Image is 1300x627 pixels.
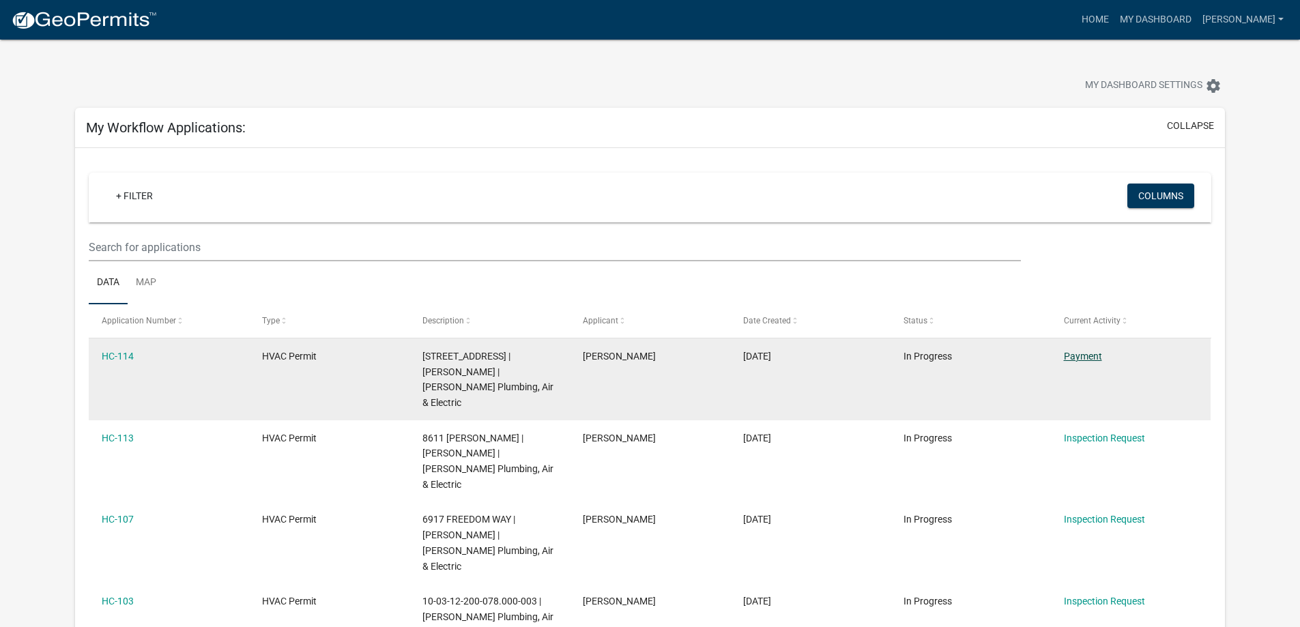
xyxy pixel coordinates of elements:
datatable-header-cell: Application Number [89,304,249,337]
span: 6917 FREEDOM WAY | Tom Drexler | Tom Drexler Plumbing, Air & Electric [422,514,553,571]
a: Inspection Request [1064,514,1145,525]
span: 07/15/2025 [743,514,771,525]
span: My Dashboard Settings [1085,78,1202,94]
span: Current Activity [1064,316,1121,325]
span: Tom Drexler [583,351,656,362]
input: Search for applications [89,233,1020,261]
span: Applicant [583,316,618,325]
span: In Progress [904,433,952,443]
a: Inspection Request [1064,433,1145,443]
span: Application Number [102,316,176,325]
datatable-header-cell: Current Activity [1050,304,1211,337]
span: In Progress [904,514,952,525]
a: Map [128,261,164,305]
span: 08/20/2025 [743,433,771,443]
span: Tom Drexler [583,596,656,607]
datatable-header-cell: Status [890,304,1050,337]
a: Data [89,261,128,305]
a: [PERSON_NAME] [1197,7,1289,33]
a: Home [1076,7,1114,33]
i: settings [1205,78,1222,94]
datatable-header-cell: Applicant [570,304,730,337]
a: HC-107 [102,514,134,525]
span: 09/04/2025 [743,351,771,362]
a: HC-103 [102,596,134,607]
a: Payment [1064,351,1102,362]
span: Date Created [743,316,791,325]
span: Tom Drexler [583,514,656,525]
span: 155 FOURTH STREET | Tom Drexler | Tom Drexler Plumbing, Air & Electric [422,351,553,408]
span: 06/20/2025 [743,596,771,607]
span: Status [904,316,927,325]
a: HC-113 [102,433,134,443]
span: 8611 BURDETTE | Tom Drexler | Tom Drexler Plumbing, Air & Electric [422,433,553,490]
span: In Progress [904,351,952,362]
span: HVAC Permit [262,351,317,362]
a: Inspection Request [1064,596,1145,607]
button: My Dashboard Settingssettings [1074,72,1232,99]
span: Tom Drexler [583,433,656,443]
a: HC-114 [102,351,134,362]
span: Description [422,316,464,325]
span: In Progress [904,596,952,607]
span: HVAC Permit [262,433,317,443]
span: HVAC Permit [262,596,317,607]
h5: My Workflow Applications: [86,119,246,136]
button: Columns [1127,184,1194,208]
span: HVAC Permit [262,514,317,525]
datatable-header-cell: Type [249,304,409,337]
button: collapse [1167,119,1214,133]
a: + Filter [105,184,164,208]
datatable-header-cell: Date Created [730,304,891,337]
a: My Dashboard [1114,7,1197,33]
span: Type [262,316,280,325]
datatable-header-cell: Description [409,304,570,337]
